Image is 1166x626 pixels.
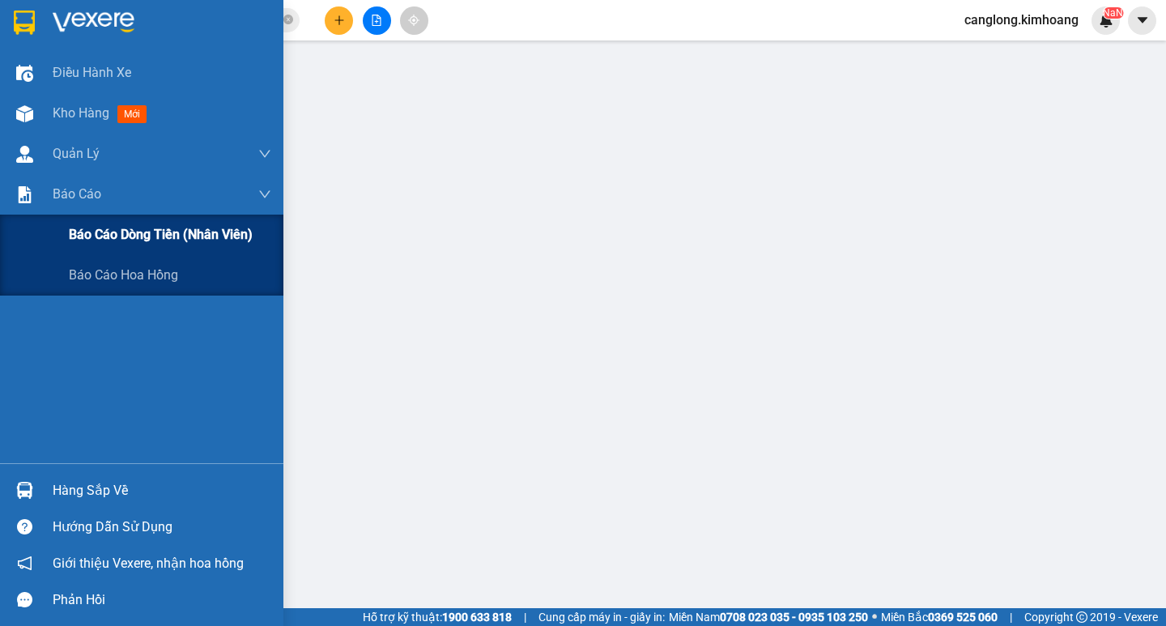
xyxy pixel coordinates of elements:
[371,15,382,26] span: file-add
[881,608,998,626] span: Miền Bắc
[16,186,33,203] img: solution-icon
[363,608,512,626] span: Hỗ trợ kỹ thuật:
[53,479,271,503] div: Hàng sắp về
[283,13,293,28] span: close-circle
[53,515,271,539] div: Hướng dẫn sử dụng
[16,105,33,122] img: warehouse-icon
[53,184,101,204] span: Báo cáo
[17,556,32,571] span: notification
[16,65,33,82] img: warehouse-icon
[258,147,271,160] span: down
[669,608,868,626] span: Miền Nam
[325,6,353,35] button: plus
[53,143,100,164] span: Quản Lý
[442,611,512,624] strong: 1900 633 818
[283,15,293,24] span: close-circle
[117,105,147,123] span: mới
[951,10,1092,30] span: canglong.kimhoang
[1099,13,1113,28] img: icon-new-feature
[872,614,877,620] span: ⚪️
[53,588,271,612] div: Phản hồi
[1135,13,1150,28] span: caret-down
[538,608,665,626] span: Cung cấp máy in - giấy in:
[363,6,391,35] button: file-add
[17,519,32,534] span: question-circle
[16,146,33,163] img: warehouse-icon
[69,265,178,285] span: Báo cáo hoa hồng
[258,188,271,201] span: down
[14,11,35,35] img: logo-vxr
[16,482,33,499] img: warehouse-icon
[53,553,244,573] span: Giới thiệu Vexere, nhận hoa hồng
[53,105,109,121] span: Kho hàng
[400,6,428,35] button: aim
[17,592,32,607] span: message
[1010,608,1012,626] span: |
[928,611,998,624] strong: 0369 525 060
[1076,611,1087,623] span: copyright
[524,608,526,626] span: |
[53,62,131,83] span: Điều hành xe
[408,15,419,26] span: aim
[334,15,345,26] span: plus
[1128,6,1156,35] button: caret-down
[1103,7,1123,19] sup: NaN
[720,611,868,624] strong: 0708 023 035 - 0935 103 250
[69,224,253,245] span: Báo cáo dòng tiền (nhân viên)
